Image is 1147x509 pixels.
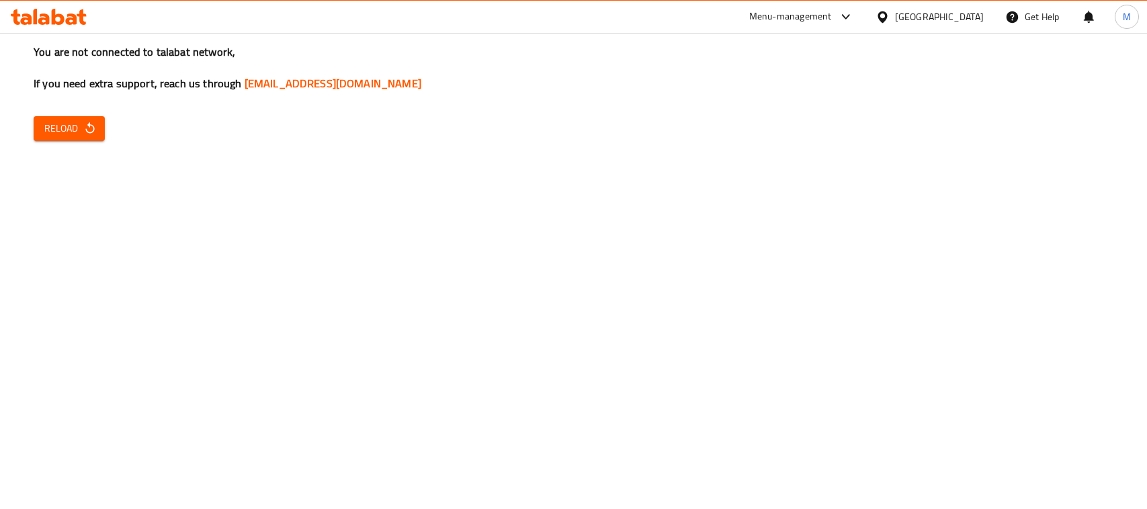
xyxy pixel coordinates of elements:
h3: You are not connected to talabat network, If you need extra support, reach us through [34,44,1113,91]
span: Reload [44,120,94,137]
a: [EMAIL_ADDRESS][DOMAIN_NAME] [245,73,421,93]
span: M [1123,9,1131,24]
div: Menu-management [749,9,832,25]
div: [GEOGRAPHIC_DATA] [895,9,984,24]
button: Reload [34,116,105,141]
